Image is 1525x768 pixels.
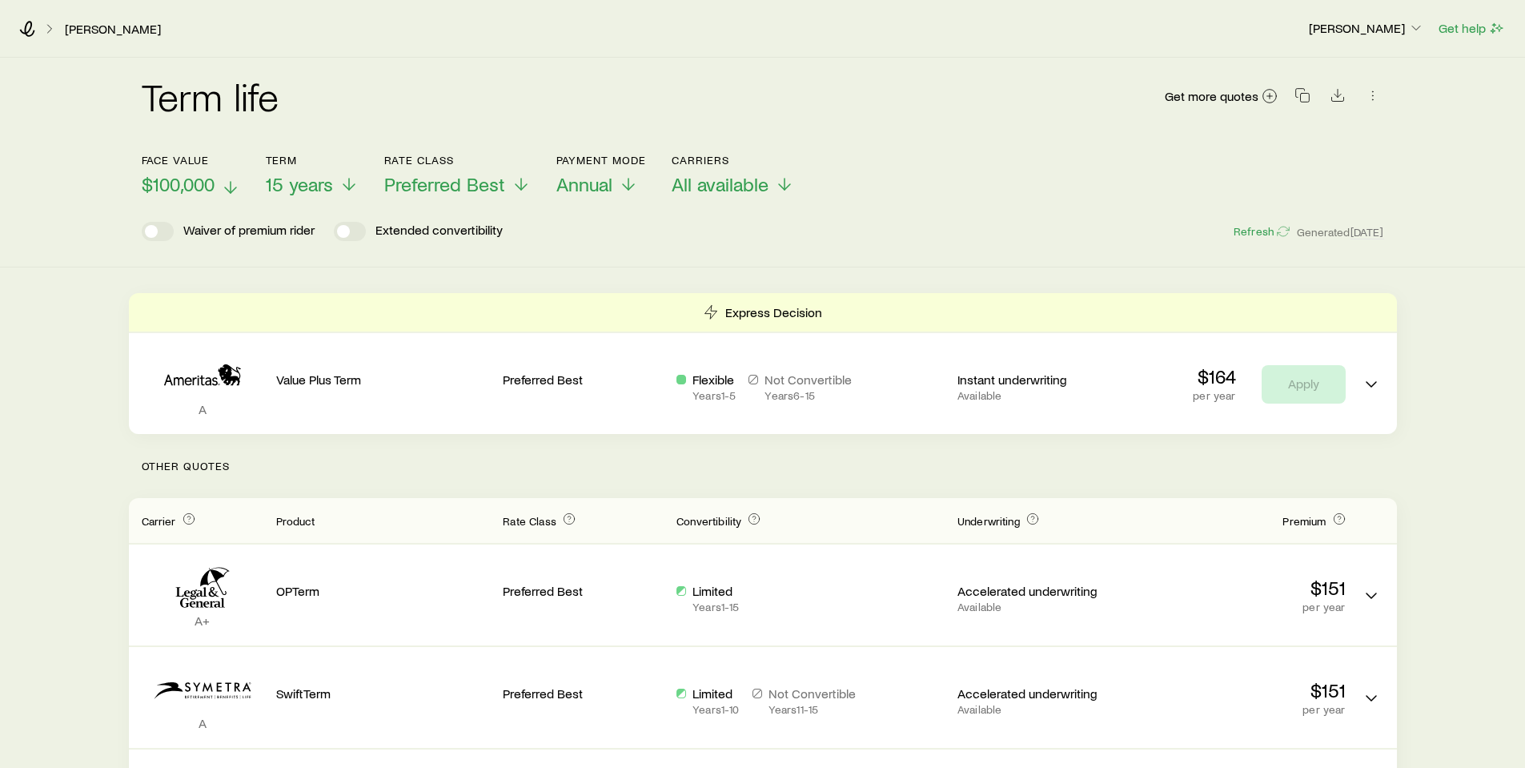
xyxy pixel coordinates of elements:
[672,173,769,195] span: All available
[503,583,664,599] p: Preferred Best
[1326,90,1349,106] a: Download CSV
[692,703,739,716] p: Years 1 - 10
[692,601,739,613] p: Years 1 - 15
[1297,225,1383,239] span: Generated
[957,583,1118,599] p: Accelerated underwriting
[1233,224,1290,239] button: Refresh
[957,389,1118,402] p: Available
[142,173,215,195] span: $100,000
[1164,87,1278,106] a: Get more quotes
[765,389,852,402] p: Years 6 - 15
[384,154,531,196] button: Rate ClassPreferred Best
[1262,365,1346,404] button: Apply
[142,77,279,115] h2: Term life
[276,583,491,599] p: OPTerm
[64,22,162,37] a: [PERSON_NAME]
[1165,90,1258,103] span: Get more quotes
[556,173,612,195] span: Annual
[503,686,664,702] p: Preferred Best
[276,372,491,388] p: Value Plus Term
[725,304,822,320] p: Express Decision
[503,514,556,528] span: Rate Class
[957,601,1118,613] p: Available
[1131,601,1346,613] p: per year
[142,715,263,731] p: A
[957,686,1118,702] p: Accelerated underwriting
[556,154,647,167] p: Payment Mode
[957,703,1118,716] p: Available
[556,154,647,196] button: Payment ModeAnnual
[1131,679,1346,702] p: $151
[266,154,359,167] p: Term
[142,154,240,196] button: Face value$100,000
[1131,703,1346,716] p: per year
[142,401,263,417] p: A
[503,372,664,388] p: Preferred Best
[692,372,736,388] p: Flexible
[384,154,531,167] p: Rate Class
[672,154,794,196] button: CarriersAll available
[266,173,333,195] span: 15 years
[384,173,505,195] span: Preferred Best
[692,389,736,402] p: Years 1 - 5
[672,154,794,167] p: Carriers
[765,372,852,388] p: Not Convertible
[1193,389,1235,402] p: per year
[183,222,315,241] p: Waiver of premium rider
[676,514,741,528] span: Convertibility
[1282,514,1326,528] span: Premium
[957,514,1020,528] span: Underwriting
[957,372,1118,388] p: Instant underwriting
[1193,365,1235,388] p: $164
[692,583,739,599] p: Limited
[142,613,263,629] p: A+
[1131,577,1346,599] p: $151
[769,686,856,702] p: Not Convertible
[692,686,739,702] p: Limited
[142,514,176,528] span: Carrier
[1309,20,1424,36] p: [PERSON_NAME]
[375,222,503,241] p: Extended convertibility
[129,434,1397,498] p: Other Quotes
[129,293,1397,434] div: Term quotes
[769,703,856,716] p: Years 11 - 15
[1438,19,1506,38] button: Get help
[1308,19,1425,38] button: [PERSON_NAME]
[142,154,240,167] p: Face value
[266,154,359,196] button: Term15 years
[276,514,315,528] span: Product
[1350,225,1384,239] span: [DATE]
[276,686,491,702] p: SwiftTerm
